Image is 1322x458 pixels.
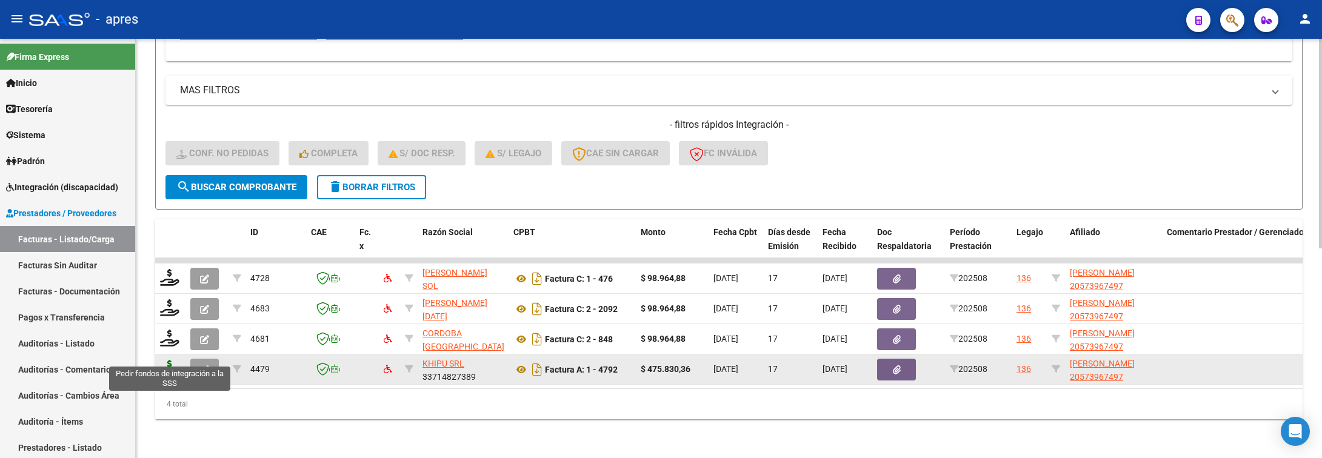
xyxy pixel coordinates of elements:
[823,273,847,283] span: [DATE]
[641,304,686,313] strong: $ 98.964,88
[763,219,818,273] datatable-header-cell: Días desde Emisión
[1070,328,1135,352] span: [PERSON_NAME] 20573967497
[529,299,545,319] i: Descargar documento
[165,175,307,199] button: Buscar Comprobante
[818,219,872,273] datatable-header-cell: Fecha Recibido
[165,118,1292,131] h4: - filtros rápidos Integración -
[768,304,778,313] span: 17
[513,227,535,237] span: CPBT
[355,219,379,273] datatable-header-cell: Fc. x
[950,304,987,313] span: 202508
[486,148,541,159] span: S/ legajo
[572,148,659,159] span: CAE SIN CARGAR
[713,304,738,313] span: [DATE]
[823,304,847,313] span: [DATE]
[6,102,53,116] span: Tesorería
[877,227,932,251] span: Doc Respaldatoria
[641,227,666,237] span: Monto
[950,334,987,343] span: 202508
[713,364,738,374] span: [DATE]
[10,12,24,26] mat-icon: menu
[250,273,270,283] span: 4728
[250,304,270,313] span: 4683
[389,148,455,159] span: S/ Doc Resp.
[529,269,545,288] i: Descargar documento
[1065,219,1162,273] datatable-header-cell: Afiliado
[545,304,618,314] strong: Factura C: 2 - 2092
[768,334,778,343] span: 17
[709,219,763,273] datatable-header-cell: Fecha Cpbt
[768,364,778,374] span: 17
[561,141,670,165] button: CAE SIN CARGAR
[768,273,778,283] span: 17
[306,219,355,273] datatable-header-cell: CAE
[1070,298,1135,322] span: [PERSON_NAME] 20573967497
[509,219,636,273] datatable-header-cell: CPBT
[299,148,358,159] span: Completa
[713,227,757,237] span: Fecha Cpbt
[1017,271,1031,285] div: 136
[6,154,45,168] span: Padrón
[418,219,509,273] datatable-header-cell: Razón Social
[545,365,618,374] strong: Factura A: 1 - 4792
[422,268,487,291] span: [PERSON_NAME] SOL
[176,148,269,159] span: Conf. no pedidas
[155,389,1303,419] div: 4 total
[96,6,138,33] span: - apres
[713,273,738,283] span: [DATE]
[422,359,464,368] span: KHIPU SRL
[823,334,847,343] span: [DATE]
[768,227,810,251] span: Días desde Emisión
[475,141,552,165] button: S/ legajo
[422,328,504,366] span: CORDOBA [GEOGRAPHIC_DATA][PERSON_NAME]
[1298,12,1312,26] mat-icon: person
[250,334,270,343] span: 4681
[1281,417,1310,446] div: Open Intercom Messenger
[545,274,613,284] strong: Factura C: 1 - 476
[1017,332,1031,346] div: 136
[679,141,768,165] button: FC Inválida
[872,219,945,273] datatable-header-cell: Doc Respaldatoria
[1017,227,1043,237] span: Legajo
[378,141,466,165] button: S/ Doc Resp.
[1070,359,1135,382] span: [PERSON_NAME] 20573967497
[1070,227,1100,237] span: Afiliado
[1012,219,1047,273] datatable-header-cell: Legajo
[422,327,504,352] div: 27393346820
[317,175,426,199] button: Borrar Filtros
[945,219,1012,273] datatable-header-cell: Período Prestación
[1017,302,1031,316] div: 136
[6,128,45,142] span: Sistema
[545,334,613,344] strong: Factura C: 2 - 848
[1162,219,1314,273] datatable-header-cell: Comentario Prestador / Gerenciador
[823,227,856,251] span: Fecha Recibido
[422,357,504,382] div: 33714827389
[6,50,69,64] span: Firma Express
[6,76,37,90] span: Inicio
[641,334,686,343] strong: $ 98.964,88
[176,179,191,194] mat-icon: search
[176,182,296,193] span: Buscar Comprobante
[422,296,504,322] div: 27320695657
[328,179,342,194] mat-icon: delete
[823,364,847,374] span: [DATE]
[950,273,987,283] span: 202508
[641,364,690,374] strong: $ 475.830,36
[359,227,371,251] span: Fc. x
[1017,362,1031,376] div: 136
[165,141,279,165] button: Conf. no pedidas
[422,266,504,291] div: 27397654317
[1167,227,1307,237] span: Comentario Prestador / Gerenciador
[529,360,545,379] i: Descargar documento
[529,330,545,349] i: Descargar documento
[311,227,327,237] span: CAE
[245,219,306,273] datatable-header-cell: ID
[250,227,258,237] span: ID
[713,334,738,343] span: [DATE]
[422,227,473,237] span: Razón Social
[289,141,369,165] button: Completa
[422,298,487,322] span: [PERSON_NAME][DATE]
[950,227,992,251] span: Período Prestación
[950,364,987,374] span: 202508
[641,273,686,283] strong: $ 98.964,88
